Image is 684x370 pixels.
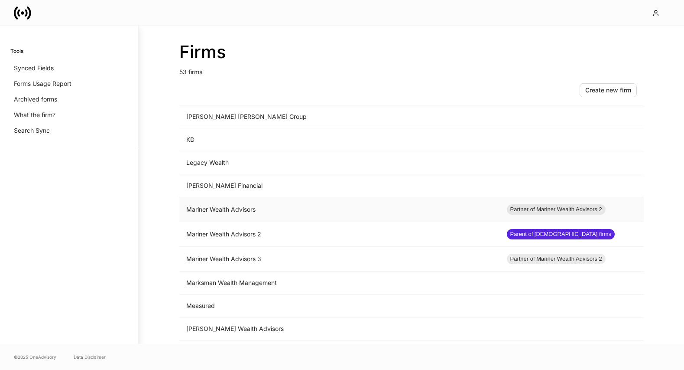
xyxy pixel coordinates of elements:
p: Archived forms [14,95,57,104]
td: [PERSON_NAME] Wealth Advisors [179,318,500,341]
td: Mariner Wealth Advisors [179,197,500,222]
a: What the firm? [10,107,128,123]
a: Archived forms [10,92,128,107]
td: OLV Invest [179,341,500,363]
a: Search Sync [10,123,128,138]
h2: Firms [179,42,644,62]
p: What the firm? [14,111,55,119]
span: Partner of Mariner Wealth Advisors 2 [507,255,606,263]
span: © 2025 OneAdvisory [14,354,56,360]
span: Partner of Mariner Wealth Advisors 2 [507,205,606,214]
td: Mariner Wealth Advisors 2 [179,222,500,247]
td: KD [179,128,500,151]
p: Search Sync [14,126,50,135]
td: Measured [179,295,500,318]
td: Legacy Wealth [179,151,500,174]
h6: Tools [10,47,23,55]
div: Create new firm [585,86,631,95]
p: Forms Usage Report [14,79,71,88]
td: Marksman Wealth Management [179,272,500,295]
p: 53 firms [179,62,644,76]
a: Synced Fields [10,60,128,76]
td: [PERSON_NAME] Financial [179,174,500,197]
p: Synced Fields [14,64,54,72]
a: Data Disclaimer [74,354,106,360]
td: Mariner Wealth Advisors 3 [179,247,500,272]
span: Parent of [DEMOGRAPHIC_DATA] firms [507,230,615,239]
td: [PERSON_NAME] [PERSON_NAME] Group [179,105,500,128]
button: Create new firm [580,83,637,97]
a: Forms Usage Report [10,76,128,92]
